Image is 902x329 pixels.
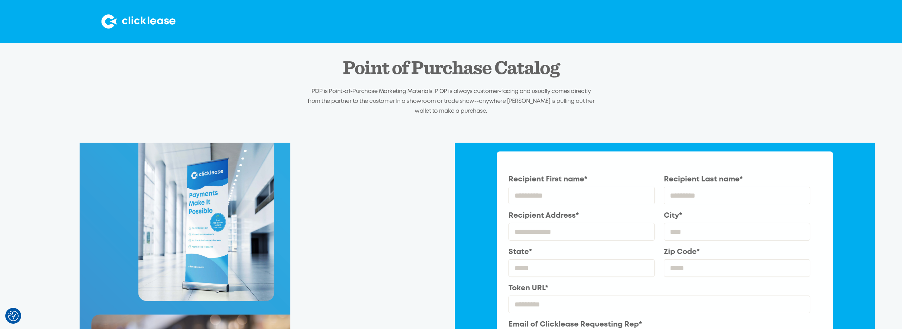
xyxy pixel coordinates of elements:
label: Recipient Address* [508,211,655,221]
button: Consent Preferences [8,311,19,321]
label: Zip Code* [664,247,810,257]
label: Token URL* [508,283,810,294]
img: Clicklease logo [101,14,175,29]
h2: Point of Purchase Catalog [343,58,560,79]
label: City* [664,211,810,221]
label: Recipient Last name* [664,174,810,185]
label: Recipient First name* [508,174,655,185]
img: Revisit consent button [8,311,19,321]
p: POP is Point-of-Purchase Marketing Materials. P OP is always customer-facing and usually comes di... [305,87,597,116]
label: State* [508,247,655,257]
